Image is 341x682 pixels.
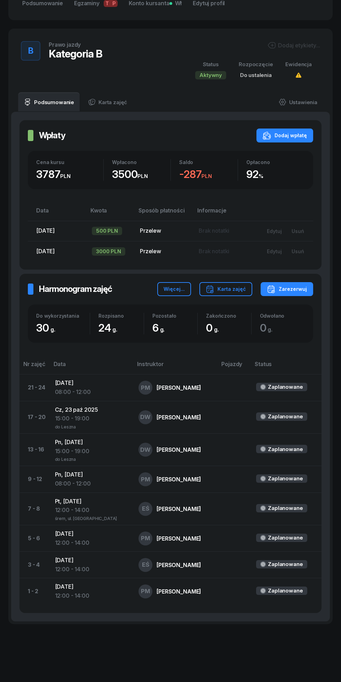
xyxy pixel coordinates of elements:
[49,525,133,551] td: [DATE]
[21,41,40,61] button: B
[262,246,287,257] button: Edytuj
[268,412,303,421] div: Zaplanowane
[49,374,133,401] td: [DATE]
[92,247,125,256] div: 3000 PLN
[55,565,128,574] div: 12:00 - 14:00
[140,414,151,420] span: DW
[19,434,49,466] td: 13 - 16
[267,285,307,293] div: Zarezerwuj
[19,401,49,433] td: 17 - 20
[268,586,303,595] div: Zaplanowane
[18,92,80,112] a: Podsumowanie
[140,247,188,256] div: Przelew
[195,60,226,69] div: Status
[287,225,309,237] button: Usuń
[157,589,201,594] div: [PERSON_NAME]
[19,525,49,551] td: 5 - 6
[206,313,251,319] div: Zakończono
[19,493,49,525] td: 7 - 8
[268,560,303,569] div: Zaplanowane
[49,434,133,466] td: Pn, [DATE]
[261,282,313,296] button: Zarezerwuj
[134,206,193,221] th: Sposób płatności
[157,385,201,390] div: [PERSON_NAME]
[55,591,128,600] div: 12:00 - 14:00
[206,321,222,334] span: 0
[137,173,148,179] small: PLN
[19,552,49,578] td: 3 - 4
[246,168,305,181] div: 92
[140,226,188,235] div: Przelew
[292,228,304,234] div: Usuń
[86,206,134,221] th: Kwota
[214,326,219,333] small: g.
[142,562,149,568] span: EŚ
[193,206,256,221] th: Informacje
[157,536,201,541] div: [PERSON_NAME]
[268,326,272,333] small: g.
[157,476,201,482] div: [PERSON_NAME]
[262,225,287,237] button: Edytuj
[268,382,303,392] div: Zaplanowane
[55,479,128,488] div: 08:00 - 12:00
[49,578,133,605] td: [DATE]
[50,326,55,333] small: g.
[49,401,133,433] td: Cz, 23 paź 2025
[285,60,312,69] div: Ewidencja
[292,248,304,254] div: Usuń
[157,562,201,568] div: [PERSON_NAME]
[260,313,305,319] div: Odwołano
[273,92,323,112] a: Ustawienia
[157,506,201,512] div: [PERSON_NAME]
[287,246,309,257] button: Usuń
[112,326,117,333] small: g.
[267,248,282,254] div: Edytuj
[55,538,128,548] div: 12:00 - 14:00
[246,159,305,165] div: Opłacono
[199,282,252,296] button: Karta zajęć
[55,456,128,462] div: do Leszna
[256,129,313,142] button: Dodaj wpłatę
[157,447,201,452] div: [PERSON_NAME]
[25,44,36,58] div: B
[55,414,128,423] div: 15:00 - 19:00
[268,41,320,49] button: Dodaj etykiety...
[98,321,120,334] span: 24
[49,493,133,525] td: Pt, [DATE]
[98,313,143,319] div: Rozpisano
[49,552,133,578] td: [DATE]
[28,206,86,221] th: Data
[112,159,170,165] div: Wpłacono
[179,168,238,181] div: -287
[157,414,201,420] div: [PERSON_NAME]
[199,248,229,255] span: Brak notatki
[152,313,197,319] div: Pozostało
[268,445,303,454] div: Zaplanowane
[55,506,128,515] div: 12:00 - 14:00
[259,173,263,179] small: %
[152,321,168,334] span: 6
[36,227,55,234] span: [DATE]
[55,447,128,456] div: 15:00 - 19:00
[140,447,151,453] span: DW
[164,285,185,293] div: Więcej...
[36,159,103,165] div: Cena kursu
[55,388,128,397] div: 08:00 - 12:00
[19,359,49,374] th: Nr zajęć
[267,228,282,234] div: Edytuj
[141,588,150,594] span: PM
[260,321,276,334] span: 0
[268,504,303,513] div: Zaplanowane
[268,533,303,542] div: Zaplanowane
[39,284,112,295] h2: Harmonogram zajęć
[82,92,133,112] a: Karta zajęć
[142,506,149,512] span: EŚ
[157,282,191,296] button: Więcej...
[206,285,246,293] div: Karta zajęć
[39,130,65,141] h2: Wpłaty
[49,47,102,60] div: Kategoria B
[133,359,217,374] th: Instruktor
[160,326,165,333] small: g.
[36,168,103,181] div: 3787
